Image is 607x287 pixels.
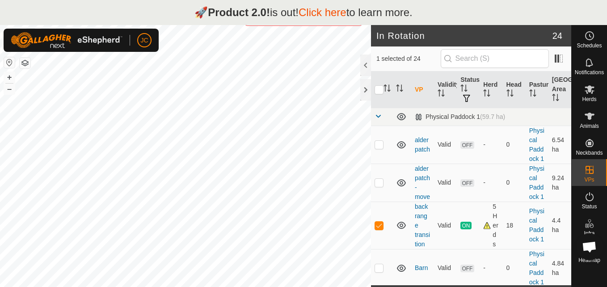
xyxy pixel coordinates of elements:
p-sorticon: Activate to sort [529,91,536,98]
button: + [4,72,15,83]
button: Reset Map [4,57,15,68]
span: Schedules [577,43,602,48]
th: Head [503,72,526,108]
span: 1 selected of 24 [376,54,441,63]
span: Heatmap [578,257,600,263]
p-sorticon: Activate to sort [460,86,468,93]
td: 6.54 ha [548,126,571,164]
span: Notifications [575,70,604,75]
td: 0 [503,164,526,202]
td: 0 [503,126,526,164]
span: Animals [580,123,599,129]
a: Barn [415,264,428,271]
th: Herd [480,72,502,108]
div: Physical Paddock 1 [415,113,505,121]
td: Valid [434,249,457,287]
button: – [4,84,15,94]
a: Physical Paddock 1 [529,165,544,200]
span: OFF [460,265,474,272]
a: Physical Paddock 1 [529,250,544,286]
input: Search (S) [441,49,549,68]
p-sorticon: Activate to sort [396,86,403,93]
p: 🚀 is out! to learn more. [194,4,413,21]
td: 9.24 ha [548,164,571,202]
a: Physical Paddock 1 [529,207,544,243]
td: Valid [434,164,457,202]
td: 18 [503,202,526,249]
td: Valid [434,126,457,164]
span: 24 [552,29,562,42]
span: OFF [460,141,474,149]
td: 4.4 ha [548,202,571,249]
th: Validity [434,72,457,108]
th: Status [457,72,480,108]
div: - [483,263,499,273]
h2: In Rotation [376,30,552,41]
span: Neckbands [576,150,603,156]
th: VP [411,72,434,108]
span: ON [460,222,471,229]
div: - [483,178,499,187]
th: [GEOGRAPHIC_DATA] Area [548,72,571,108]
td: 0 [503,249,526,287]
button: Map Layers [20,58,30,68]
p-sorticon: Activate to sort [438,91,445,98]
a: alder patch - move [415,165,430,200]
p-sorticon: Activate to sort [506,91,514,98]
span: VPs [584,177,594,182]
a: Physical Paddock 1 [529,127,544,162]
th: Pasture [526,72,548,108]
div: - [483,140,499,149]
p-sorticon: Activate to sort [483,91,490,98]
td: Valid [434,202,457,249]
img: Gallagher Logo [11,32,122,48]
div: 5 Herds [483,202,499,249]
a: Click here [299,6,346,18]
a: alder patch [415,136,430,153]
strong: Product 2.0! [208,6,270,18]
span: JC [140,36,148,45]
td: 4.84 ha [548,249,571,287]
div: Open chat [576,233,603,260]
p-sorticon: Activate to sort [384,86,391,93]
span: Infra [584,231,594,236]
p-sorticon: Activate to sort [552,95,559,102]
span: Status [582,204,597,209]
span: (59.7 ha) [480,113,505,120]
a: back range transition [415,203,430,248]
span: OFF [460,179,474,187]
span: Herds [582,97,596,102]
